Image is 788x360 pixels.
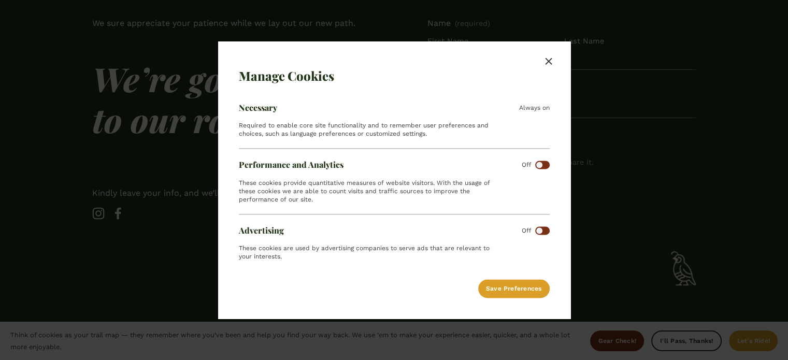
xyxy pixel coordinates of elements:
span: Required to enable core site functionality and to remember user preferences and choices, such as ... [239,122,489,138]
span: Manage Cookies [239,67,334,84]
span: Performance and Analytics [239,160,343,170]
button: Save Preferences [478,279,550,298]
span: Necessary [239,103,277,113]
span: Save Preferences [486,285,542,292]
p: Off [522,161,531,169]
button: Close [537,52,560,72]
span: These cookies provide quantitative measures of website visitors. With the usage of these cookies ... [239,179,490,203]
span: Advertising [239,225,284,236]
span: These cookies are used by advertising companies to serve ads that are relevant to your interests. [239,244,490,260]
p: Always on [519,104,550,112]
p: Off [522,226,531,235]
